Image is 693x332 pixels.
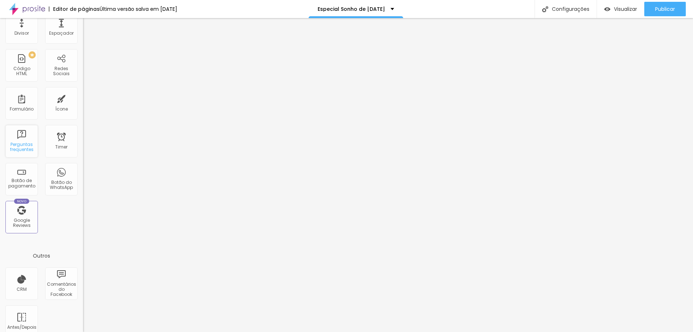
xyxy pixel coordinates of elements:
[7,66,36,77] div: Código HTML
[47,282,75,297] div: Comentários do Facebook
[318,7,385,12] p: Especial Sonho de [DATE]
[655,6,675,12] span: Publicar
[49,7,100,12] div: Editor de páginas
[604,6,610,12] img: view-1.svg
[7,178,36,189] div: Botão de pagamento
[644,2,686,16] button: Publicar
[47,180,75,190] div: Botão do WhatsApp
[49,31,74,36] div: Espaçador
[55,107,68,112] div: Ícone
[7,142,36,152] div: Perguntas frequentes
[100,7,177,12] div: Última versão salva em [DATE]
[10,107,34,112] div: Formulário
[7,325,36,330] div: Antes/Depois
[14,199,30,204] div: Novo
[47,66,75,77] div: Redes Sociais
[83,18,693,332] iframe: Editor
[14,31,29,36] div: Divisor
[542,6,548,12] img: Icone
[614,6,637,12] span: Visualizar
[17,287,27,292] div: CRM
[597,2,644,16] button: Visualizar
[7,218,36,228] div: Google Reviews
[55,145,67,150] div: Timer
